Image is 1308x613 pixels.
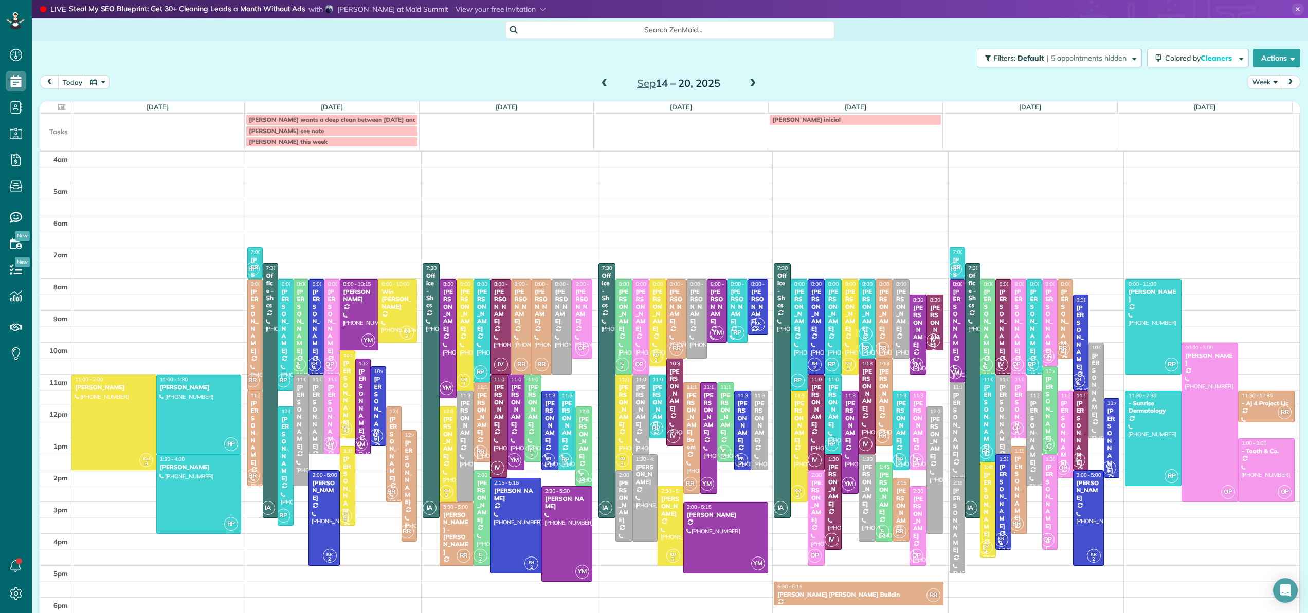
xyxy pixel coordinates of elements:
[711,281,738,287] span: 8:00 - 10:00
[669,342,683,356] span: RR
[653,376,681,383] span: 11:00 - 1:00
[864,329,868,335] span: IC
[812,360,818,366] span: KR
[751,288,765,325] div: [PERSON_NAME]
[389,416,398,482] div: [PERSON_NAME]
[312,384,321,450] div: [PERSON_NAME]
[636,376,664,383] span: 11:00 - 1:30
[828,376,856,383] span: 11:00 - 1:30
[984,376,1011,383] span: 11:00 - 1:45
[670,103,692,111] a: [DATE]
[1128,400,1178,415] div: - Sunrise Dermatology
[494,358,508,371] span: IV
[443,416,453,460] div: [PERSON_NAME]
[293,363,305,373] small: 2
[440,381,453,395] span: YM
[772,116,840,123] span: [PERSON_NAME] inicial
[1061,392,1089,399] span: 11:30 - 2:15
[619,376,647,383] span: 11:00 - 2:00
[1077,296,1104,303] span: 8:30 - 11:30
[343,360,352,426] div: [PERSON_NAME]
[686,392,697,451] div: [PERSON_NAME] Boom
[562,392,590,399] span: 11:30 - 2:00
[845,360,852,366] span: KM
[75,376,103,383] span: 11:00 - 2:00
[896,281,924,287] span: 8:00 - 10:30
[635,384,646,428] div: [PERSON_NAME]
[968,272,977,309] div: Office - Shcs
[40,75,59,89] button: prev
[1046,368,1074,375] span: 10:45 - 1:30
[555,281,583,287] span: 8:00 - 11:00
[862,288,873,332] div: [PERSON_NAME]
[913,392,941,399] span: 11:30 - 2:00
[514,288,529,325] div: [PERSON_NAME]
[927,333,940,347] span: IV
[312,281,340,287] span: 8:00 - 11:00
[689,288,704,325] div: [PERSON_NAME]
[751,281,776,287] span: 8:00 - 9:45
[730,288,744,325] div: [PERSON_NAME]
[297,360,301,366] span: IC
[339,427,352,437] small: 3
[147,103,169,111] a: [DATE]
[1076,400,1085,466] div: [PERSON_NAME]
[1075,376,1081,382] span: KR
[616,363,629,373] small: 2
[811,281,839,287] span: 8:00 - 11:00
[998,288,1008,355] div: [PERSON_NAME]
[1165,358,1178,371] span: RP
[984,360,988,366] span: IC
[1045,440,1049,445] span: IC
[845,400,856,444] div: [PERSON_NAME]
[794,400,805,444] div: [PERSON_NAME]
[737,400,748,444] div: [PERSON_NAME]
[1128,288,1178,303] div: [PERSON_NAME]
[1072,379,1085,389] small: 2
[325,5,333,13] img: jonathan-rodrigues-1e5371cb4a9a46eb16665235fd7a13046ed8d1c2ef2990724ac59ee3a94a2827.jpg
[825,437,839,451] span: RP
[545,392,573,399] span: 11:30 - 2:00
[670,281,698,287] span: 8:00 - 10:30
[953,392,962,458] div: [PERSON_NAME]
[382,281,409,287] span: 8:00 - 10:00
[328,281,355,287] span: 8:00 - 11:00
[953,281,981,287] span: 8:00 - 11:15
[652,438,663,452] div: [PHONE_NUMBER]
[791,374,805,387] span: RP
[979,445,993,459] span: RP
[1248,75,1282,89] button: Week
[308,363,321,373] small: 2
[312,376,340,383] span: 11:00 - 1:30
[323,437,337,451] span: OP
[948,365,962,379] span: YM
[251,281,279,287] span: 8:00 - 11:30
[794,392,822,399] span: 11:30 - 3:00
[619,288,629,332] div: [PERSON_NAME]
[443,288,453,332] div: [PERSON_NAME]
[876,429,889,443] span: RR
[249,116,442,123] span: [PERSON_NAME] wants a deep clean between [DATE] and the 26th
[1029,400,1039,466] div: [PERSON_NAME]
[687,384,715,391] span: 11:15 - 2:45
[575,281,603,287] span: 8:00 - 10:30
[342,424,349,430] span: KM
[754,400,765,444] div: [PERSON_NAME]
[579,408,607,415] span: 12:00 - 2:30
[460,288,470,332] div: [PERSON_NAME]
[1242,392,1273,399] span: 11:30 - 12:30
[328,376,355,383] span: 11:00 - 1:30
[443,281,471,287] span: 8:00 - 11:45
[845,392,873,399] span: 11:30 - 2:45
[1056,342,1070,356] span: RR
[405,432,433,438] span: 12:45 - 4:15
[515,281,542,287] span: 8:00 - 11:00
[994,53,1015,63] span: Filters:
[930,408,958,415] span: 12:00 - 4:00
[160,376,188,383] span: 11:00 - 1:30
[984,281,1011,287] span: 8:00 - 11:00
[1278,405,1292,419] span: RR
[825,358,839,371] span: RP
[443,408,471,415] span: 12:00 - 3:00
[477,281,505,287] span: 8:00 - 11:15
